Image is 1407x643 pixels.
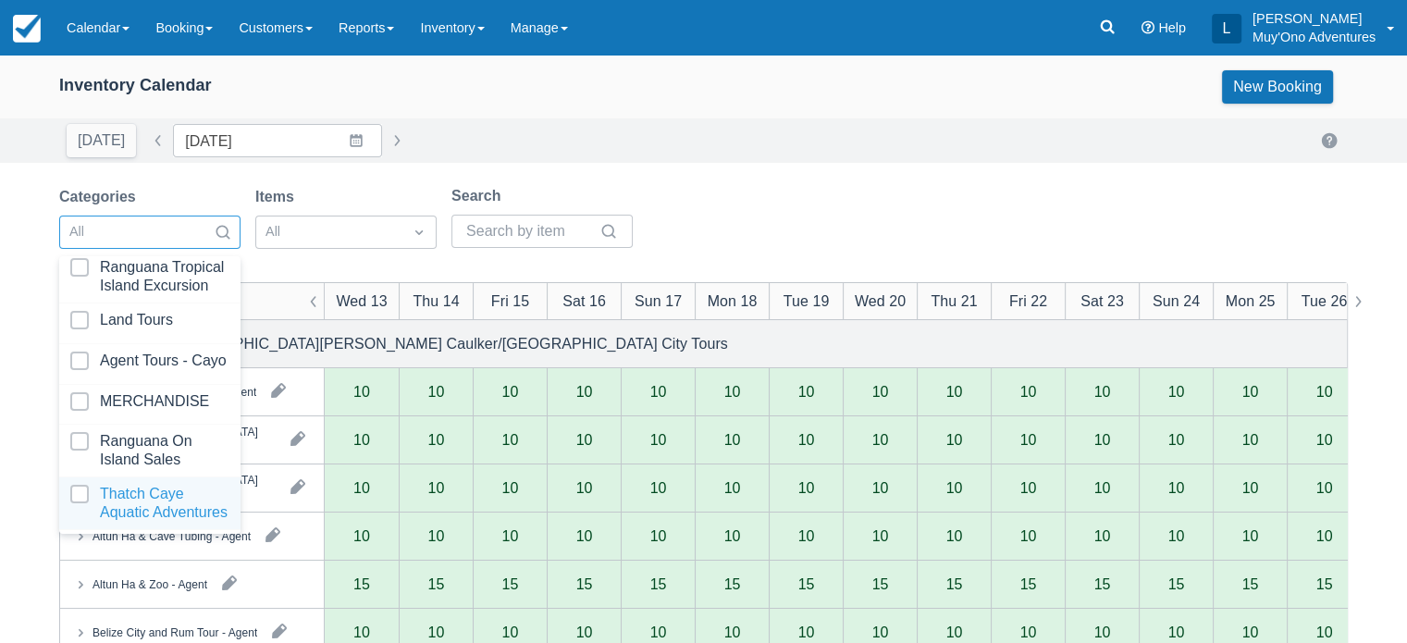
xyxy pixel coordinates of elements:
div: 10 [798,528,815,543]
div: Sun 17 [635,290,682,312]
div: 10 [325,464,399,513]
div: Agent Tours - [GEOGRAPHIC_DATA][PERSON_NAME] Caulker/[GEOGRAPHIC_DATA] City Tours [71,332,728,354]
div: 10 [843,416,917,464]
label: Categories [59,186,143,208]
div: 10 [724,384,741,399]
div: Sat 16 [562,290,606,312]
div: 10 [1168,384,1185,399]
div: 10 [621,416,695,464]
div: 10 [917,464,991,513]
div: 10 [621,464,695,513]
div: 10 [576,384,593,399]
div: 10 [1094,432,1111,447]
div: 10 [428,480,445,495]
input: Search by item [466,215,596,248]
div: 10 [1242,480,1259,495]
div: 10 [650,624,667,639]
div: 10 [724,528,741,543]
div: 10 [1316,384,1333,399]
div: Mon 25 [1226,290,1276,312]
div: 10 [1287,464,1361,513]
p: [PERSON_NAME] [1253,9,1376,28]
div: 10 [576,528,593,543]
div: 10 [843,464,917,513]
div: 10 [502,480,519,495]
div: 10 [1316,432,1333,447]
div: 10 [872,432,889,447]
div: Fri 22 [1009,290,1047,312]
div: 10 [353,432,370,447]
div: 10 [1094,624,1111,639]
div: 10 [798,624,815,639]
label: Items [255,186,302,208]
div: 10 [353,480,370,495]
div: 10 [946,528,963,543]
label: Search [451,185,508,207]
div: 15 [1020,576,1037,591]
div: Wed 20 [855,290,906,312]
div: 10 [502,624,519,639]
div: 10 [991,464,1065,513]
div: Fri 15 [491,290,529,312]
div: 10 [1316,528,1333,543]
span: Dropdown icon [410,223,428,241]
div: 10 [650,384,667,399]
div: 10 [1020,528,1037,543]
div: 10 [502,432,519,447]
div: Altun Ha & Cave Tubing - Agent [93,527,251,544]
div: 10 [1287,416,1361,464]
div: Tue 26 [1302,290,1348,312]
div: Inventory Calendar [59,75,212,96]
div: 10 [1094,528,1111,543]
div: 10 [473,464,547,513]
div: 10 [724,480,741,495]
div: 10 [798,384,815,399]
div: 10 [428,432,445,447]
div: 10 [576,624,593,639]
div: 10 [576,480,593,495]
div: 10 [502,528,519,543]
div: 10 [1213,416,1287,464]
div: Mon 18 [708,290,758,312]
div: Thu 14 [413,290,459,312]
div: 10 [872,624,889,639]
div: 15 [798,576,815,591]
div: 10 [946,480,963,495]
div: 10 [1020,432,1037,447]
i: Help [1142,21,1154,34]
div: 15 [1242,576,1259,591]
div: 10 [1168,480,1185,495]
div: 10 [1242,528,1259,543]
div: 15 [1094,576,1111,591]
div: 10 [473,416,547,464]
div: 10 [1168,432,1185,447]
div: 10 [547,464,621,513]
div: 10 [798,480,815,495]
div: 10 [917,416,991,464]
div: 10 [1242,432,1259,447]
div: 10 [1316,480,1333,495]
div: 15 [428,576,445,591]
div: 10 [1168,528,1185,543]
div: 10 [325,416,399,464]
div: 10 [769,464,843,513]
div: Wed 13 [336,290,387,312]
div: 10 [695,416,769,464]
div: 10 [547,416,621,464]
div: Altun Ha & Zoo - Agent [93,575,207,592]
button: [DATE] [67,124,136,157]
div: 10 [1065,464,1139,513]
div: 10 [353,624,370,639]
div: 10 [724,624,741,639]
div: Tue 19 [784,290,830,312]
div: 10 [946,432,963,447]
div: 10 [399,464,473,513]
div: 15 [1316,576,1333,591]
div: 10 [724,432,741,447]
div: 10 [769,416,843,464]
div: 10 [1242,384,1259,399]
div: 10 [946,624,963,639]
div: 10 [798,432,815,447]
div: 10 [1065,416,1139,464]
div: Sun 24 [1153,290,1200,312]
